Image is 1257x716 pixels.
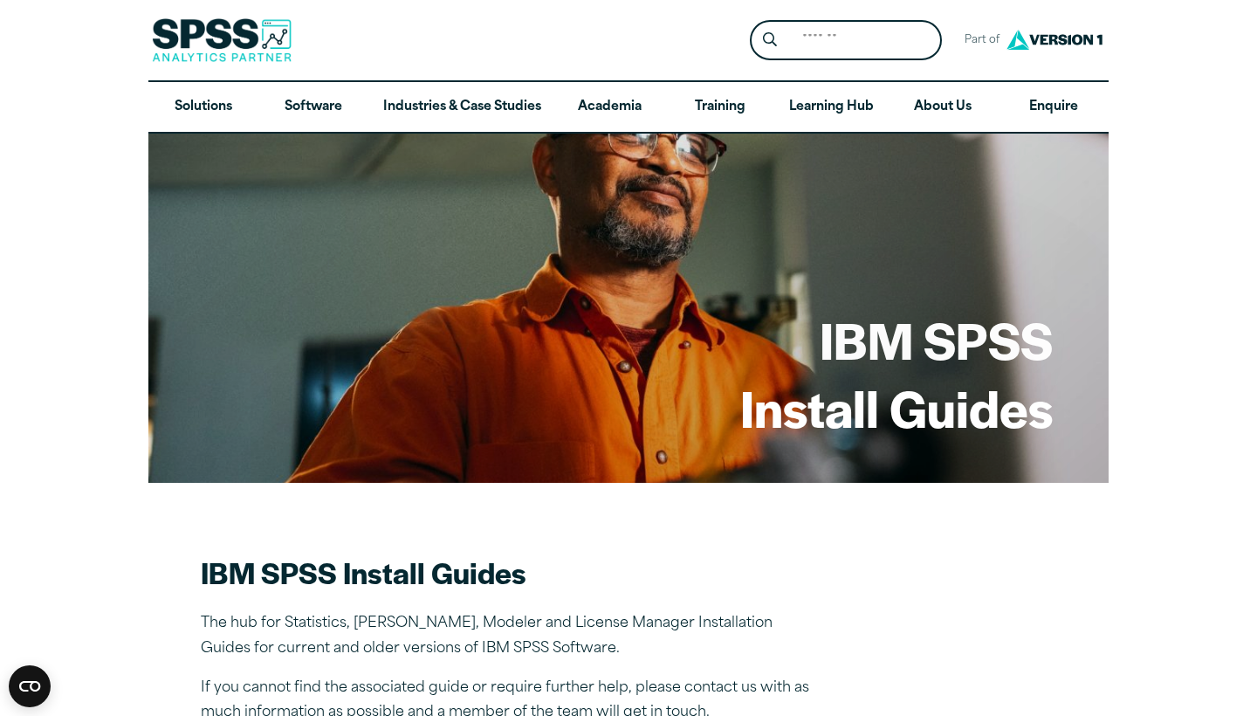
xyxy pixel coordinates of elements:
form: Site Header Search Form [750,20,942,61]
a: Enquire [999,82,1109,133]
nav: Desktop version of site main menu [148,82,1109,133]
p: The hub for Statistics, [PERSON_NAME], Modeler and License Manager Installation Guides for curren... [201,611,812,662]
span: Part of [956,28,1002,53]
a: Training [665,82,775,133]
svg: Search magnifying glass icon [763,32,777,47]
a: About Us [888,82,998,133]
a: Industries & Case Studies [369,82,555,133]
a: Software [258,82,368,133]
button: Search magnifying glass icon [754,24,786,57]
img: Version1 Logo [1002,24,1107,56]
a: Solutions [148,82,258,133]
img: SPSS Analytics Partner [152,18,292,62]
a: Academia [555,82,665,133]
button: Open CMP widget [9,665,51,707]
h2: IBM SPSS Install Guides [201,553,812,592]
h1: IBM SPSS Install Guides [740,306,1053,441]
a: Learning Hub [775,82,888,133]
